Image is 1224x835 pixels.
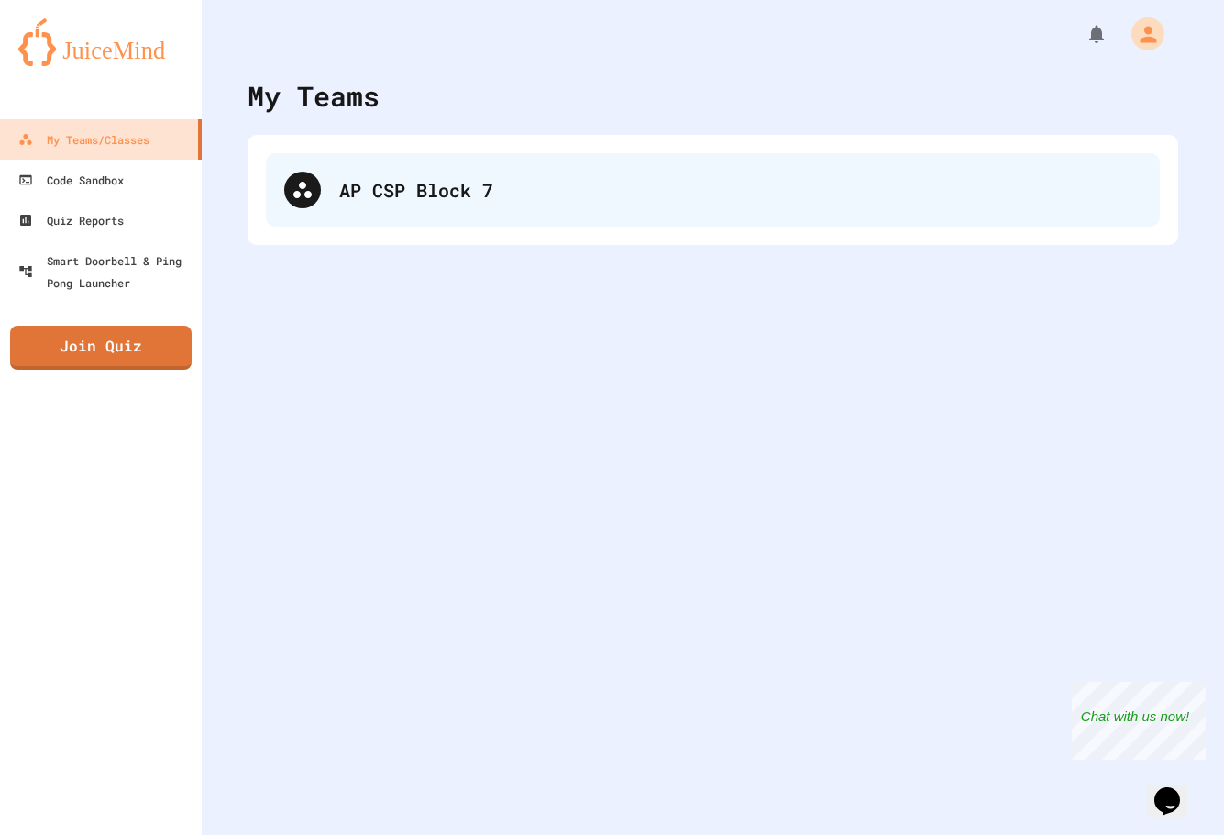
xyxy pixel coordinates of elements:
iframe: chat widget [1147,762,1206,817]
div: AP CSP Block 7 [266,153,1160,227]
a: Join Quiz [10,326,192,370]
div: AP CSP Block 7 [339,176,1141,204]
div: My Notifications [1052,18,1112,50]
div: My Teams [248,75,380,117]
div: My Account [1112,13,1169,55]
img: logo-orange.svg [18,18,183,66]
iframe: chat widget [1072,682,1206,760]
div: Code Sandbox [18,169,124,191]
div: Quiz Reports [18,209,124,231]
div: Smart Doorbell & Ping Pong Launcher [18,250,194,294]
div: My Teams/Classes [18,128,149,150]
